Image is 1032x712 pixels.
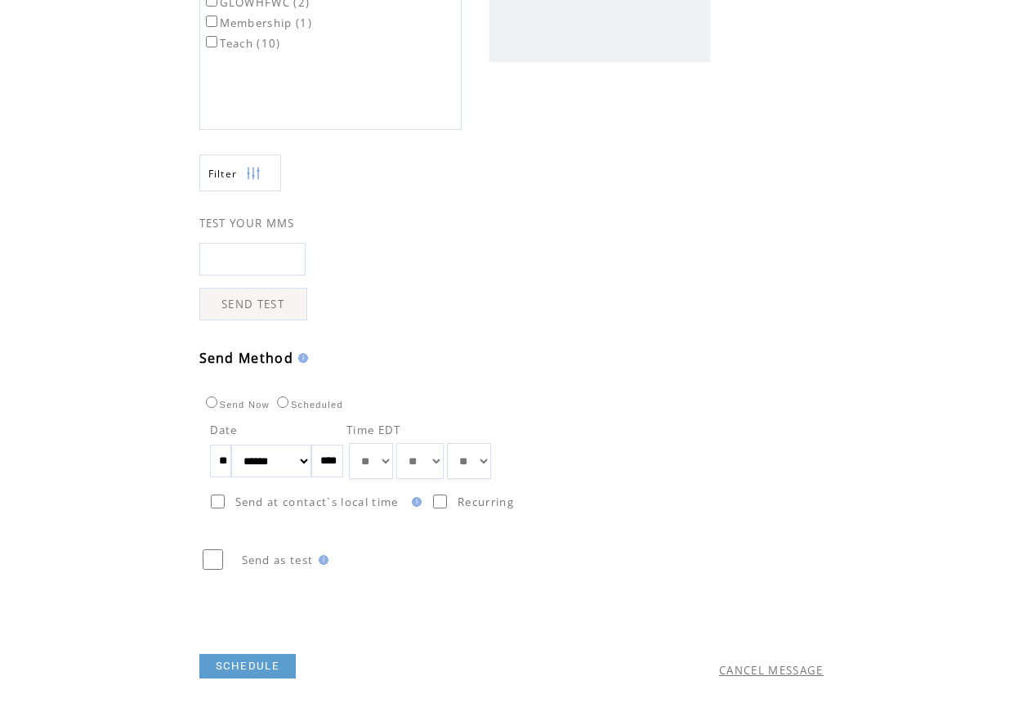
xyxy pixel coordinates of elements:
span: Recurring [458,495,514,509]
a: CANCEL MESSAGE [719,663,824,678]
a: SCHEDULE [199,654,297,678]
a: Filter [199,154,281,191]
input: Send Now [206,396,217,408]
span: Time EDT [346,423,401,437]
img: help.gif [407,497,422,507]
label: Send Now [202,400,270,410]
input: Membership (1) [206,16,217,27]
input: Scheduled [277,396,288,408]
img: help.gif [293,353,308,363]
label: Membership (1) [203,16,313,30]
label: Scheduled [273,400,343,410]
span: TEST YOUR MMS [199,216,295,231]
span: Send Method [199,349,294,367]
label: Teach (10) [203,36,281,51]
span: Send at contact`s local time [235,495,399,509]
span: Send as test [242,553,314,567]
a: SEND TEST [199,288,307,320]
span: Show filters [208,167,238,181]
span: Date [210,423,238,437]
img: filters.png [246,155,261,192]
input: Teach (10) [206,36,217,47]
img: help.gif [314,555,328,565]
